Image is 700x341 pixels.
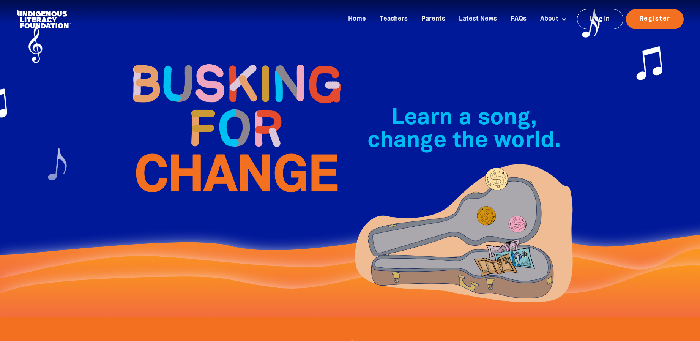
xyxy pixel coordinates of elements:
[417,13,450,25] a: Parents
[454,13,501,25] a: Latest News
[506,13,531,25] a: FAQs
[577,9,624,29] a: Login
[367,108,561,152] span: Learn a song, change the world.
[536,13,571,25] a: About
[344,13,370,25] a: Home
[375,13,412,25] a: Teachers
[626,9,684,29] a: Register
